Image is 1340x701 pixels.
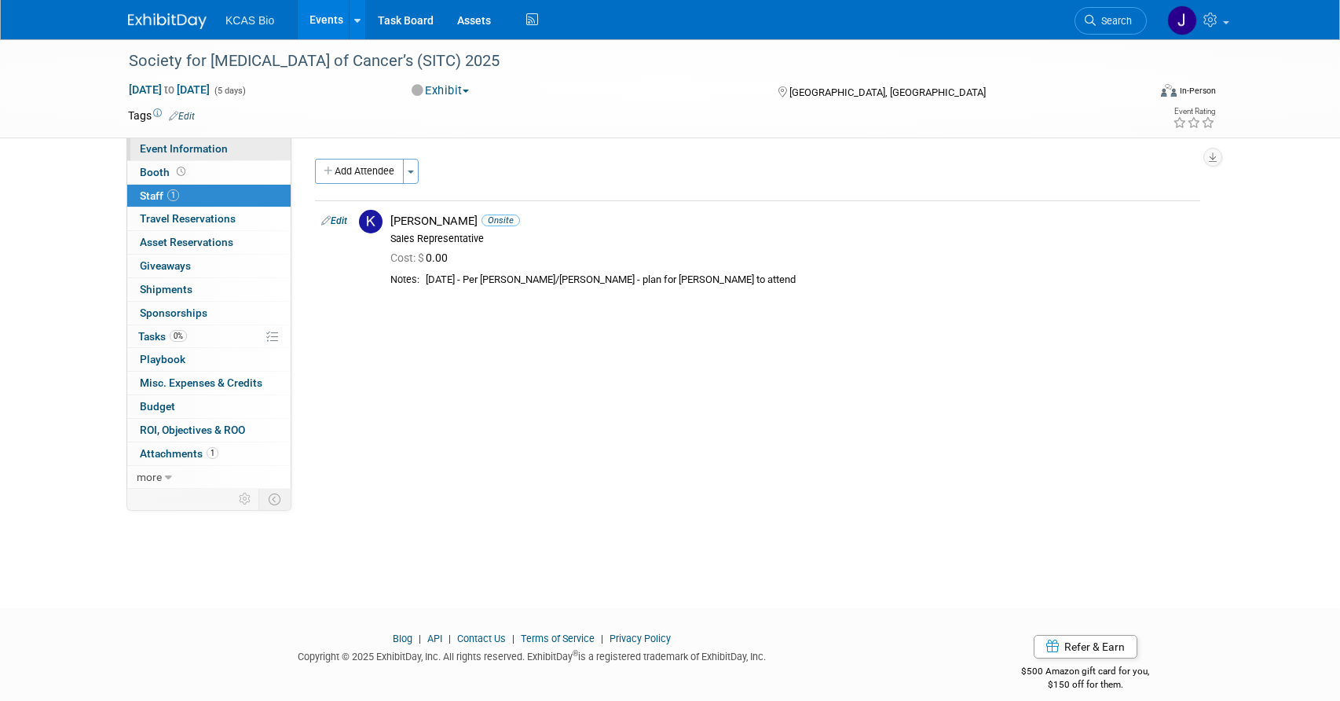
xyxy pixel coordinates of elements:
a: Edit [321,215,347,226]
a: Privacy Policy [610,633,671,644]
span: Shipments [140,283,192,295]
a: Playbook [127,348,291,371]
div: [DATE] - Per [PERSON_NAME]/[PERSON_NAME] - plan for [PERSON_NAME] to attend [426,273,1194,287]
a: Sponsorships [127,302,291,325]
div: Event Rating [1173,108,1215,116]
a: Budget [127,395,291,418]
span: [GEOGRAPHIC_DATA], [GEOGRAPHIC_DATA] [789,86,986,98]
a: Contact Us [457,633,506,644]
span: 1 [167,189,179,201]
span: Onsite [481,215,520,226]
sup: ® [573,649,578,658]
span: Staff [140,189,179,202]
div: In-Person [1179,85,1216,97]
a: Search [1075,7,1147,35]
a: Travel Reservations [127,207,291,230]
a: Edit [169,111,195,122]
span: 0% [170,330,187,342]
a: API [427,633,442,644]
img: K.jpg [359,210,383,233]
img: ExhibitDay [128,13,207,29]
span: Misc. Expenses & Credits [140,376,262,389]
span: to [162,83,177,96]
td: Toggle Event Tabs [259,489,291,509]
span: Giveaways [140,259,191,272]
span: (5 days) [213,86,246,96]
span: Attachments [140,447,218,460]
a: Booth [127,161,291,184]
span: ROI, Objectives & ROO [140,424,245,436]
div: $500 Amazon gift card for you, [959,655,1213,691]
span: [DATE] [DATE] [128,83,211,97]
td: Personalize Event Tab Strip [232,489,259,509]
div: Notes: [390,273,419,286]
a: Tasks0% [127,325,291,348]
span: Budget [140,400,175,413]
span: Travel Reservations [140,212,236,225]
span: Search [1096,15,1132,27]
img: Format-Inperson.png [1161,84,1177,97]
button: Exhibit [406,83,475,99]
div: Society for [MEDICAL_DATA] of Cancer’s (SITC) 2025 [123,47,1123,75]
span: Cost: $ [390,251,426,264]
div: Event Format [1054,82,1216,105]
span: Booth [140,166,189,178]
span: 0.00 [390,251,454,264]
span: Tasks [138,330,187,343]
a: Blog [393,633,412,644]
div: [PERSON_NAME] [390,214,1194,229]
a: Refer & Earn [1034,635,1137,659]
span: Event Information [140,142,228,155]
a: Attachments1 [127,442,291,465]
span: | [415,633,425,644]
a: more [127,466,291,489]
span: | [445,633,455,644]
a: Event Information [127,138,291,160]
div: $150 off for them. [959,678,1213,692]
div: Copyright © 2025 ExhibitDay, Inc. All rights reserved. ExhibitDay is a registered trademark of Ex... [128,646,935,664]
button: Add Attendee [315,159,404,184]
a: Giveaways [127,255,291,277]
a: Misc. Expenses & Credits [127,372,291,395]
div: Sales Representative [390,233,1194,245]
span: | [597,633,607,644]
td: Tags [128,108,195,123]
span: Booth not reserved yet [174,166,189,178]
a: Staff1 [127,185,291,207]
a: ROI, Objectives & ROO [127,419,291,442]
a: Terms of Service [521,633,595,644]
span: KCAS Bio [225,14,274,27]
span: 1 [207,447,218,459]
span: Sponsorships [140,306,207,319]
a: Asset Reservations [127,231,291,254]
span: Playbook [140,353,185,365]
a: Shipments [127,278,291,301]
span: Asset Reservations [140,236,233,248]
img: Jason Hannah [1167,6,1197,35]
span: | [508,633,518,644]
span: more [137,471,162,483]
